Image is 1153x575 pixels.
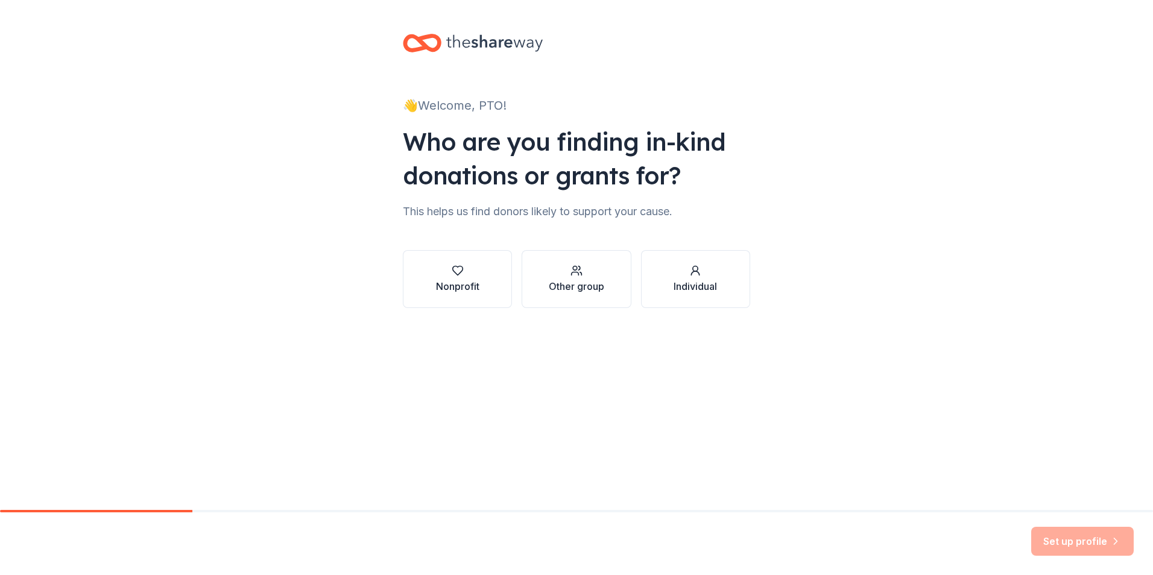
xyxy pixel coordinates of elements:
[674,279,717,294] div: Individual
[403,125,750,192] div: Who are you finding in-kind donations or grants for?
[549,279,604,294] div: Other group
[436,279,479,294] div: Nonprofit
[522,250,631,308] button: Other group
[403,202,750,221] div: This helps us find donors likely to support your cause.
[403,250,512,308] button: Nonprofit
[403,96,750,115] div: 👋 Welcome, PTO!
[641,250,750,308] button: Individual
